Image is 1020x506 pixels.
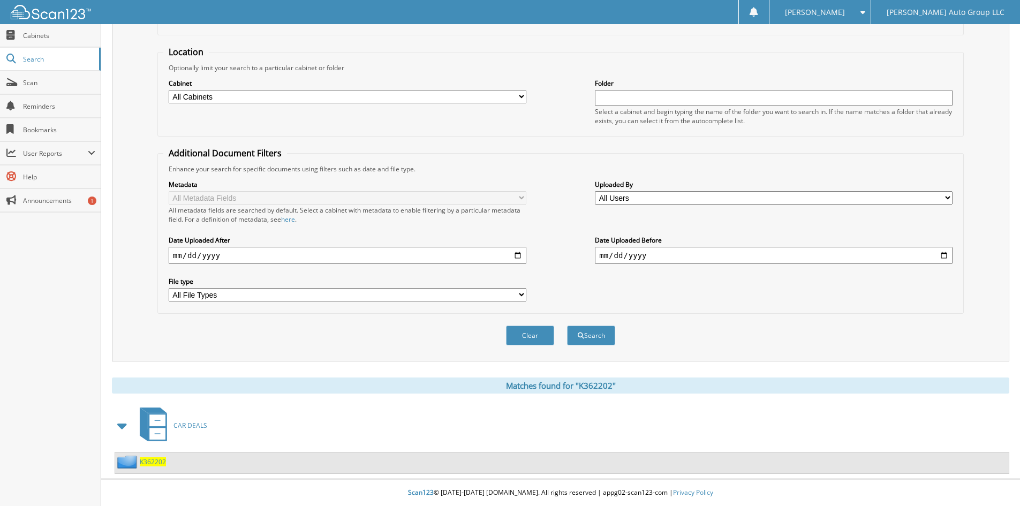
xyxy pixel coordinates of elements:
[169,247,526,264] input: start
[673,488,713,497] a: Privacy Policy
[408,488,434,497] span: Scan123
[163,63,958,72] div: Optionally limit your search to a particular cabinet or folder
[140,457,166,466] a: K362202
[23,102,95,111] span: Reminders
[117,455,140,469] img: folder2.png
[169,236,526,245] label: Date Uploaded After
[23,149,88,158] span: User Reports
[169,79,526,88] label: Cabinet
[887,9,1004,16] span: [PERSON_NAME] Auto Group LLC
[23,125,95,134] span: Bookmarks
[23,196,95,205] span: Announcements
[163,46,209,58] legend: Location
[88,197,96,205] div: 1
[567,326,615,345] button: Search
[281,215,295,224] a: here
[163,164,958,173] div: Enhance your search for specific documents using filters such as date and file type.
[595,236,953,245] label: Date Uploaded Before
[595,107,953,125] div: Select a cabinet and begin typing the name of the folder you want to search in. If the name match...
[595,180,953,189] label: Uploaded By
[101,480,1020,506] div: © [DATE]-[DATE] [DOMAIN_NAME]. All rights reserved | appg02-scan123-com |
[163,147,287,159] legend: Additional Document Filters
[506,326,554,345] button: Clear
[23,172,95,182] span: Help
[169,206,526,224] div: All metadata fields are searched by default. Select a cabinet with metadata to enable filtering b...
[595,79,953,88] label: Folder
[169,180,526,189] label: Metadata
[595,247,953,264] input: end
[133,404,207,447] a: CAR DEALS
[112,377,1009,394] div: Matches found for "K362202"
[23,31,95,40] span: Cabinets
[23,55,94,64] span: Search
[785,9,845,16] span: [PERSON_NAME]
[11,5,91,19] img: scan123-logo-white.svg
[173,421,207,430] span: CAR DEALS
[23,78,95,87] span: Scan
[169,277,526,286] label: File type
